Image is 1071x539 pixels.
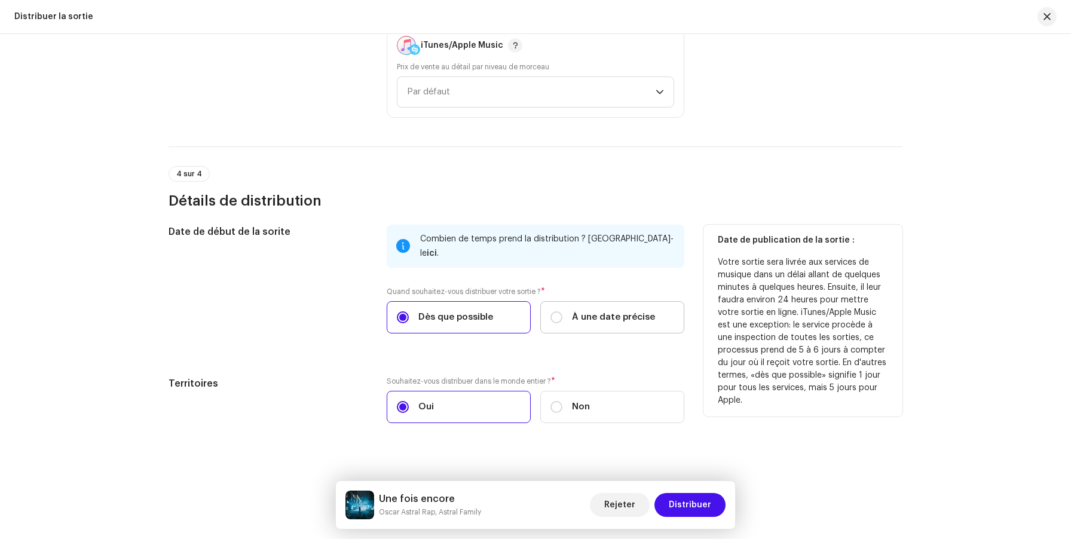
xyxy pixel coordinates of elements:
div: iTunes/Apple Music [421,41,503,50]
label: Prix de vente au détail par niveau de morceau [397,62,549,72]
span: À une date précise [572,311,655,324]
span: ici [427,249,437,258]
label: Quand souhaitez-vous distribuer votre sortie ? [387,287,684,296]
h3: Détails de distribution [169,191,902,210]
span: Distribuer [669,493,711,517]
span: Par défaut [407,87,450,96]
span: Dès que possible [418,311,493,324]
small: Une fois encore [379,506,481,518]
button: Distribuer [654,493,726,517]
div: Combien de temps prend la distribution ? [GEOGRAPHIC_DATA]-le . [420,232,675,261]
span: 4 sur 4 [176,170,202,177]
div: Distribuer la sortie [14,12,93,22]
p: Votre sortie sera livrée aux services de musique dans un délai allant de quelques minutes à quelq... [718,256,888,407]
h5: Date de début de la sorite [169,225,368,239]
button: Rejeter [590,493,650,517]
div: dropdown trigger [656,77,664,107]
span: Par défaut [407,77,656,107]
p: Date de publication de la sortie : [718,234,888,247]
h5: Une fois encore [379,492,481,506]
span: Non [572,400,590,414]
label: Souhaitez-vous distribuer dans le monde entier ? [387,376,684,386]
span: Rejeter [604,493,635,517]
h5: Territoires [169,376,368,391]
span: Oui [418,400,434,414]
img: 495e75b2-b9cd-4252-94ba-f1084c303932 [345,491,374,519]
